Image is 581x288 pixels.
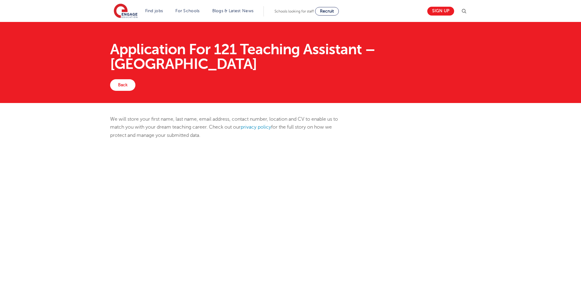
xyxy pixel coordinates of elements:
p: We will store your first name, last name, email address, contact number, location and CV to enabl... [110,115,348,139]
span: Recruit [320,9,334,13]
a: Find jobs [145,9,163,13]
a: For Schools [175,9,199,13]
a: privacy policy [241,124,271,130]
a: Back [110,79,135,91]
span: Schools looking for staff [274,9,314,13]
a: Blogs & Latest News [212,9,254,13]
img: Engage Education [114,4,138,19]
a: Sign up [427,7,454,16]
h1: Application For 121 Teaching Assistant – [GEOGRAPHIC_DATA] [110,42,471,71]
a: Recruit [315,7,339,16]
